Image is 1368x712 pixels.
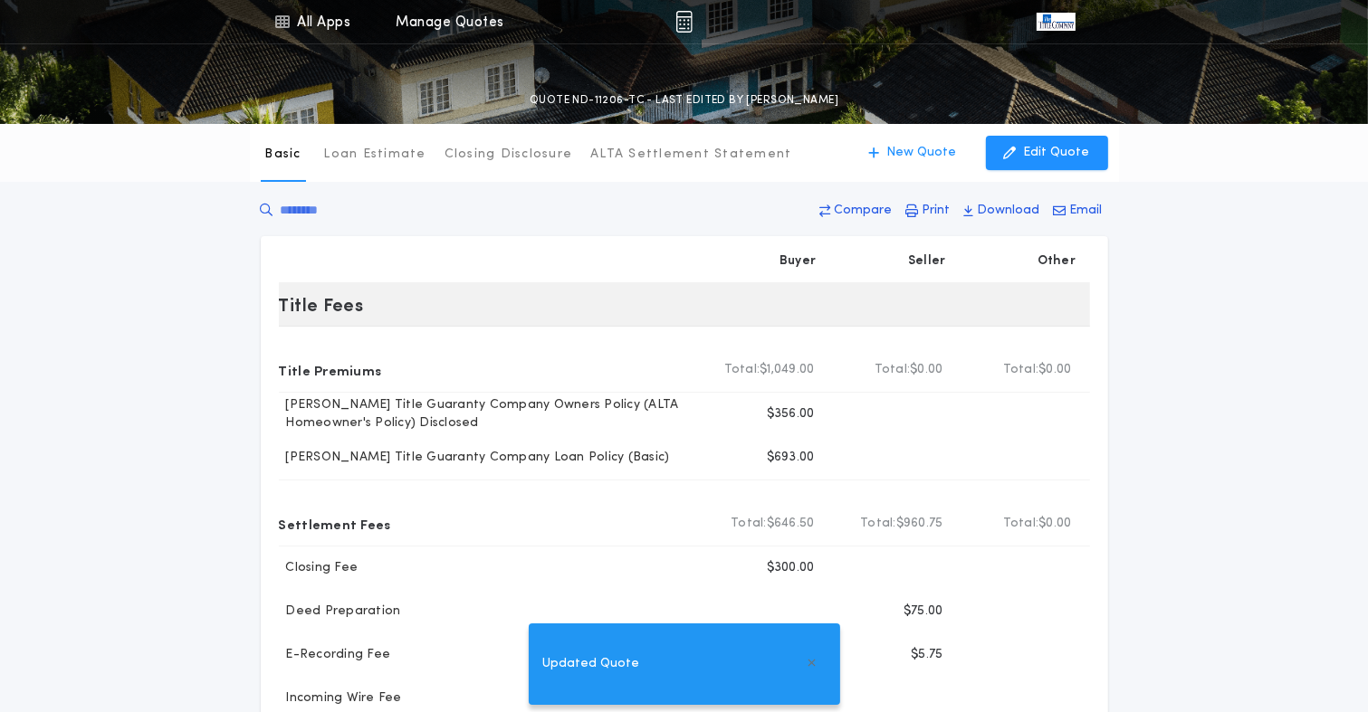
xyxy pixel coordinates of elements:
p: Buyer [780,252,816,271]
p: ALTA Settlement Statement [590,146,791,164]
b: Total: [1003,515,1039,533]
span: Updated Quote [543,654,640,674]
span: $646.50 [767,515,815,533]
b: Total: [724,361,761,379]
p: Edit Quote [1024,144,1090,162]
p: Basic [264,146,301,164]
button: Download [959,195,1046,227]
p: Email [1070,202,1103,220]
p: Other [1037,252,1075,271]
p: $300.00 [767,559,815,577]
span: $0.00 [1038,361,1071,379]
button: Edit Quote [986,136,1108,170]
p: Closing Disclosure [445,146,573,164]
p: Title Fees [279,290,364,319]
p: Deed Preparation [279,603,401,621]
p: Seller [908,252,946,271]
p: QUOTE ND-11206-TC - LAST EDITED BY [PERSON_NAME] [530,91,838,109]
b: Total: [860,515,896,533]
p: Download [978,202,1040,220]
p: Loan Estimate [324,146,426,164]
p: New Quote [887,144,957,162]
p: $693.00 [767,449,815,467]
button: Print [901,195,956,227]
p: Title Premiums [279,356,382,384]
p: [PERSON_NAME] Title Guaranty Company Owners Policy (ALTA Homeowner's Policy) Disclosed [279,396,701,432]
button: New Quote [851,136,975,170]
button: Email [1048,195,1108,227]
p: Compare [835,202,893,220]
p: Settlement Fees [279,509,391,538]
span: $1,049.00 [760,361,814,379]
b: Total: [1003,361,1039,379]
b: Total: [731,515,767,533]
p: [PERSON_NAME] Title Guaranty Company Loan Policy (Basic) [279,449,670,467]
img: img [675,11,693,33]
p: $75.00 [904,603,943,621]
p: $356.00 [767,405,815,423]
b: Total: [875,361,911,379]
p: Print [923,202,951,220]
span: $0.00 [1038,515,1071,533]
p: Closing Fee [279,559,359,577]
button: Compare [815,195,898,227]
span: $960.75 [896,515,943,533]
img: vs-icon [1037,13,1075,31]
span: $0.00 [910,361,942,379]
